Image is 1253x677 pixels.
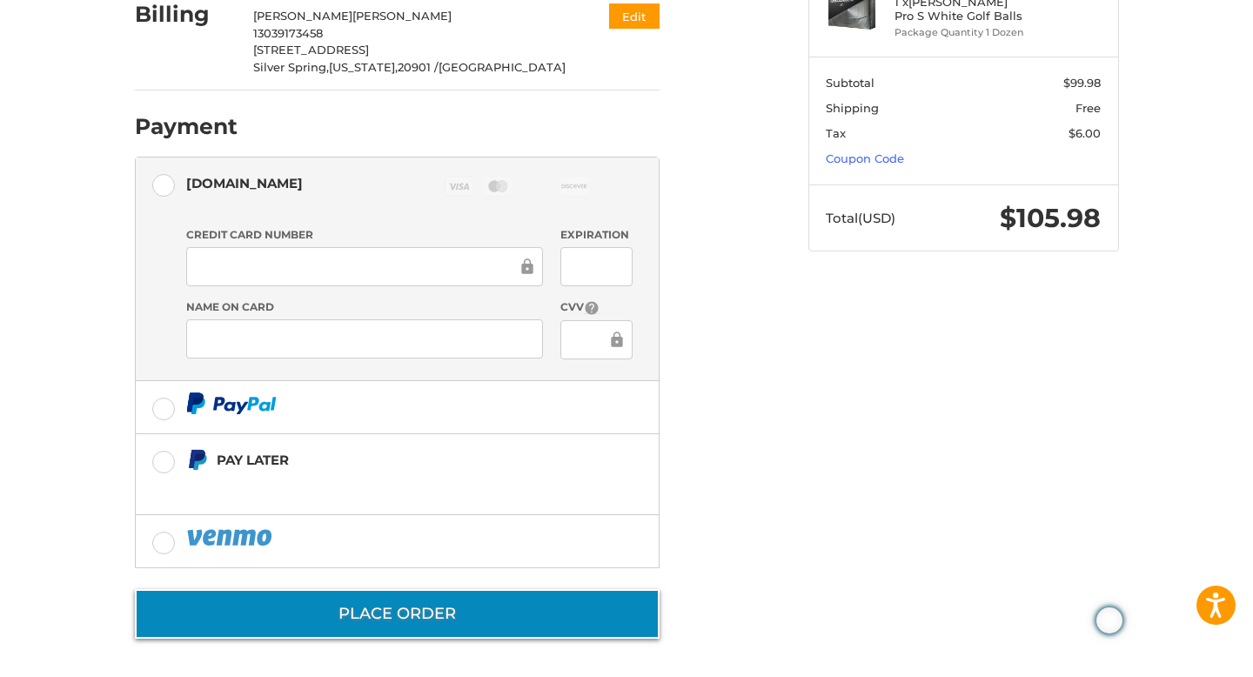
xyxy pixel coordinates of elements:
span: $6.00 [1069,126,1101,140]
span: $99.98 [1063,76,1101,90]
a: Coupon Code [826,151,904,165]
span: [GEOGRAPHIC_DATA] [439,60,566,74]
span: Tax [826,126,846,140]
span: [US_STATE], [329,60,398,74]
button: Place Order [135,589,660,639]
label: Expiration [560,227,633,243]
button: Edit [609,3,660,29]
img: PayPal icon [186,392,277,414]
label: CVV [560,299,633,316]
span: Subtotal [826,76,874,90]
span: Free [1075,101,1101,115]
img: PayPal icon [186,526,275,548]
span: [PERSON_NAME] [253,9,352,23]
div: [DOMAIN_NAME] [186,169,303,198]
span: Silver Spring, [253,60,329,74]
div: Pay Later [217,446,550,474]
span: 20901 / [398,60,439,74]
h2: Billing [135,1,237,28]
span: [STREET_ADDRESS] [253,43,369,57]
span: $105.98 [1000,202,1101,234]
iframe: PayPal Message 1 [186,479,550,493]
label: Name on Card [186,299,543,315]
span: Shipping [826,101,879,115]
label: Credit Card Number [186,227,543,243]
span: Total (USD) [826,210,895,226]
span: [PERSON_NAME] [352,9,452,23]
img: Pay Later icon [186,449,208,471]
h2: Payment [135,113,238,140]
span: 13039173458 [253,26,323,40]
li: Package Quantity 1 Dozen [895,25,1028,40]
